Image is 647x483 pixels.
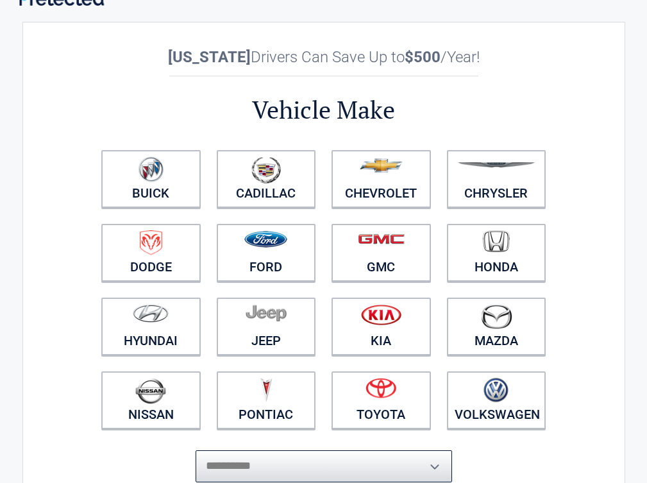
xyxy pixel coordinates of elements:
img: ford [244,231,287,248]
a: Kia [332,298,431,355]
a: Chrysler [447,150,546,208]
a: Ford [217,224,316,282]
a: Nissan [101,371,201,429]
a: Dodge [101,224,201,282]
img: hyundai [133,304,169,323]
img: nissan [135,378,166,404]
a: Honda [447,224,546,282]
a: Toyota [332,371,431,429]
img: kia [361,304,401,325]
a: Mazda [447,298,546,355]
img: mazda [480,304,512,329]
img: cadillac [251,157,281,183]
img: buick [139,157,164,182]
img: jeep [246,304,287,322]
a: Pontiac [217,371,316,429]
img: pontiac [260,378,273,402]
img: volkswagen [483,378,508,403]
img: dodge [140,230,162,255]
b: [US_STATE] [168,48,251,66]
a: GMC [332,224,431,282]
b: $500 [405,48,441,66]
a: Cadillac [217,150,316,208]
img: toyota [366,378,396,398]
img: chevrolet [360,158,403,173]
img: chrysler [457,162,535,168]
a: Buick [101,150,201,208]
a: Chevrolet [332,150,431,208]
a: Hyundai [101,298,201,355]
a: Jeep [217,298,316,355]
img: honda [483,230,510,253]
h2: Drivers Can Save Up to /Year [94,48,554,66]
a: Volkswagen [447,371,546,429]
img: gmc [358,233,405,244]
h2: Vehicle Make [94,94,554,126]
